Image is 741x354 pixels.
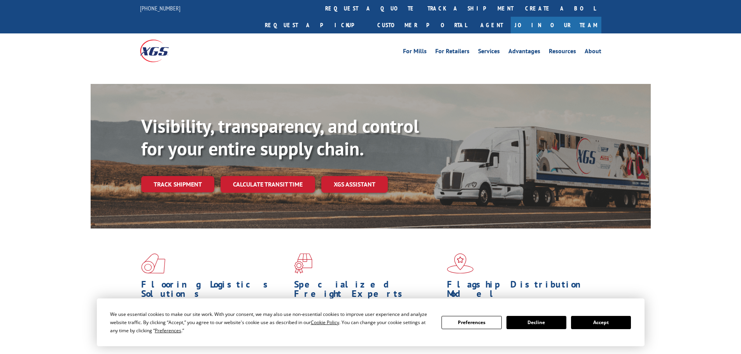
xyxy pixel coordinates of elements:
[141,280,288,302] h1: Flooring Logistics Solutions
[371,17,473,33] a: Customer Portal
[506,316,566,329] button: Decline
[511,17,601,33] a: Join Our Team
[473,17,511,33] a: Agent
[294,280,441,302] h1: Specialized Freight Experts
[508,48,540,57] a: Advantages
[294,253,312,274] img: xgs-icon-focused-on-flooring-red
[441,316,501,329] button: Preferences
[110,310,432,335] div: We use essential cookies to make our site work. With your consent, we may also use non-essential ...
[435,48,469,57] a: For Retailers
[97,298,645,346] div: Cookie Consent Prompt
[140,4,180,12] a: [PHONE_NUMBER]
[221,176,315,193] a: Calculate transit time
[585,48,601,57] a: About
[571,316,631,329] button: Accept
[141,114,419,160] b: Visibility, transparency, and control for your entire supply chain.
[311,319,339,326] span: Cookie Policy
[478,48,500,57] a: Services
[259,17,371,33] a: Request a pickup
[447,280,594,302] h1: Flagship Distribution Model
[141,176,214,192] a: Track shipment
[447,253,474,274] img: xgs-icon-flagship-distribution-model-red
[403,48,427,57] a: For Mills
[321,176,388,193] a: XGS ASSISTANT
[155,327,181,334] span: Preferences
[141,253,165,274] img: xgs-icon-total-supply-chain-intelligence-red
[549,48,576,57] a: Resources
